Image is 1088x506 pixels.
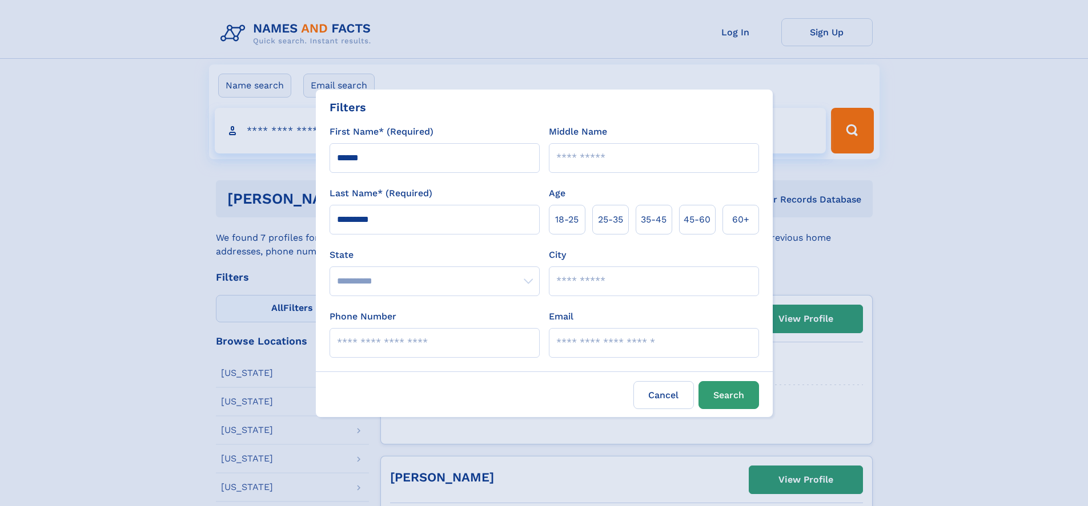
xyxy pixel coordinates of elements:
[330,310,396,323] label: Phone Number
[641,213,667,226] span: 35‑45
[633,381,694,409] label: Cancel
[698,381,759,409] button: Search
[555,213,579,226] span: 18‑25
[330,187,432,200] label: Last Name* (Required)
[549,248,566,262] label: City
[684,213,710,226] span: 45‑60
[549,310,573,323] label: Email
[330,248,540,262] label: State
[330,125,433,139] label: First Name* (Required)
[549,125,607,139] label: Middle Name
[330,99,366,116] div: Filters
[732,213,749,226] span: 60+
[598,213,623,226] span: 25‑35
[549,187,565,200] label: Age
